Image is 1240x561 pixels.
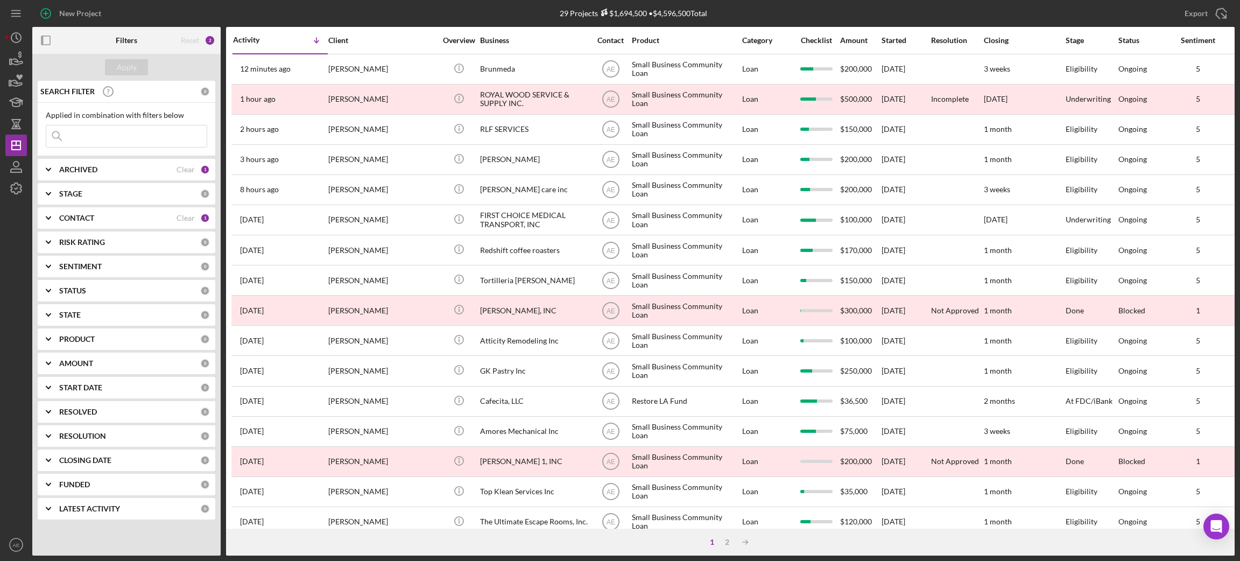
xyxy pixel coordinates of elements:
[1171,125,1225,134] div: 5
[984,124,1012,134] time: 1 month
[1171,517,1225,526] div: 5
[840,185,872,194] span: $200,000
[882,145,930,174] div: [DATE]
[59,359,93,368] b: AMOUNT
[200,359,210,368] div: 0
[840,366,872,375] span: $250,000
[480,326,588,355] div: Atticity Remodeling Inc
[984,457,1012,466] time: 1 month
[840,276,872,285] span: $150,000
[1171,95,1225,103] div: 5
[704,538,720,546] div: 1
[742,115,792,144] div: Loan
[742,55,792,83] div: Loan
[1066,85,1117,114] div: Underwriting
[984,336,1012,345] time: 1 month
[200,504,210,514] div: 0
[233,36,280,44] div: Activity
[606,247,615,254] text: AE
[606,126,615,134] text: AE
[742,356,792,385] div: Loan
[1118,427,1147,436] div: Ongoing
[1171,65,1225,73] div: 5
[200,310,210,320] div: 0
[1118,185,1147,194] div: Ongoing
[200,431,210,441] div: 0
[1118,155,1147,164] div: Ongoing
[480,266,588,294] div: Tortilleria [PERSON_NAME]
[1185,3,1208,24] div: Export
[1171,155,1225,164] div: 5
[984,185,1010,194] time: 3 weeks
[984,64,1010,73] time: 3 weeks
[606,186,615,194] text: AE
[606,66,615,73] text: AE
[32,3,112,24] button: New Project
[46,111,207,120] div: Applied in combination with filters below
[200,237,210,247] div: 0
[240,367,264,375] time: 2025-09-27 01:00
[328,36,436,45] div: Client
[1118,397,1147,405] div: Ongoing
[632,296,739,325] div: Small Business Community Loan
[480,176,588,204] div: [PERSON_NAME] care inc
[439,36,479,45] div: Overview
[632,508,739,536] div: Small Business Community Loan
[1066,206,1117,234] div: Underwriting
[742,236,792,264] div: Loan
[606,398,615,405] text: AE
[742,447,792,476] div: Loan
[882,296,930,325] div: [DATE]
[1118,215,1147,224] div: Ongoing
[984,215,1007,224] time: [DATE]
[40,87,95,96] b: SEARCH FILTER
[742,478,792,506] div: Loan
[840,426,868,436] span: $75,000
[240,95,276,103] time: 2025-09-30 21:53
[1118,517,1147,526] div: Ongoing
[1066,55,1117,83] div: Eligibility
[1171,246,1225,255] div: 5
[1066,296,1117,325] div: Done
[632,387,739,416] div: Restore LA Fund
[742,326,792,355] div: Loan
[840,396,868,405] span: $36,500
[240,427,264,436] time: 2025-09-26 21:38
[328,236,436,264] div: [PERSON_NAME]
[200,165,210,174] div: 1
[840,155,872,164] span: $200,000
[1066,447,1117,476] div: Done
[240,517,264,526] time: 2025-09-23 20:13
[1066,236,1117,264] div: Eligibility
[328,447,436,476] div: [PERSON_NAME]
[1171,276,1225,285] div: 5
[480,115,588,144] div: RLF SERVICES
[840,246,872,255] span: $170,000
[632,326,739,355] div: Small Business Community Loan
[328,145,436,174] div: [PERSON_NAME]
[1066,115,1117,144] div: Eligibility
[1066,356,1117,385] div: Eligibility
[882,508,930,536] div: [DATE]
[480,36,588,45] div: Business
[632,266,739,294] div: Small Business Community Loan
[882,266,930,294] div: [DATE]
[200,455,210,465] div: 0
[13,542,20,548] text: AE
[1171,397,1225,405] div: 5
[742,296,792,325] div: Loan
[1066,266,1117,294] div: Eligibility
[480,55,588,83] div: Brunmeda
[328,326,436,355] div: [PERSON_NAME]
[328,115,436,144] div: [PERSON_NAME]
[240,306,264,315] time: 2025-09-29 16:39
[1066,417,1117,446] div: Eligibility
[840,124,872,134] span: $150,000
[328,296,436,325] div: [PERSON_NAME]
[59,408,97,416] b: RESOLVED
[200,480,210,489] div: 0
[177,165,195,174] div: Clear
[632,447,739,476] div: Small Business Community Loan
[328,55,436,83] div: [PERSON_NAME]
[1118,125,1147,134] div: Ongoing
